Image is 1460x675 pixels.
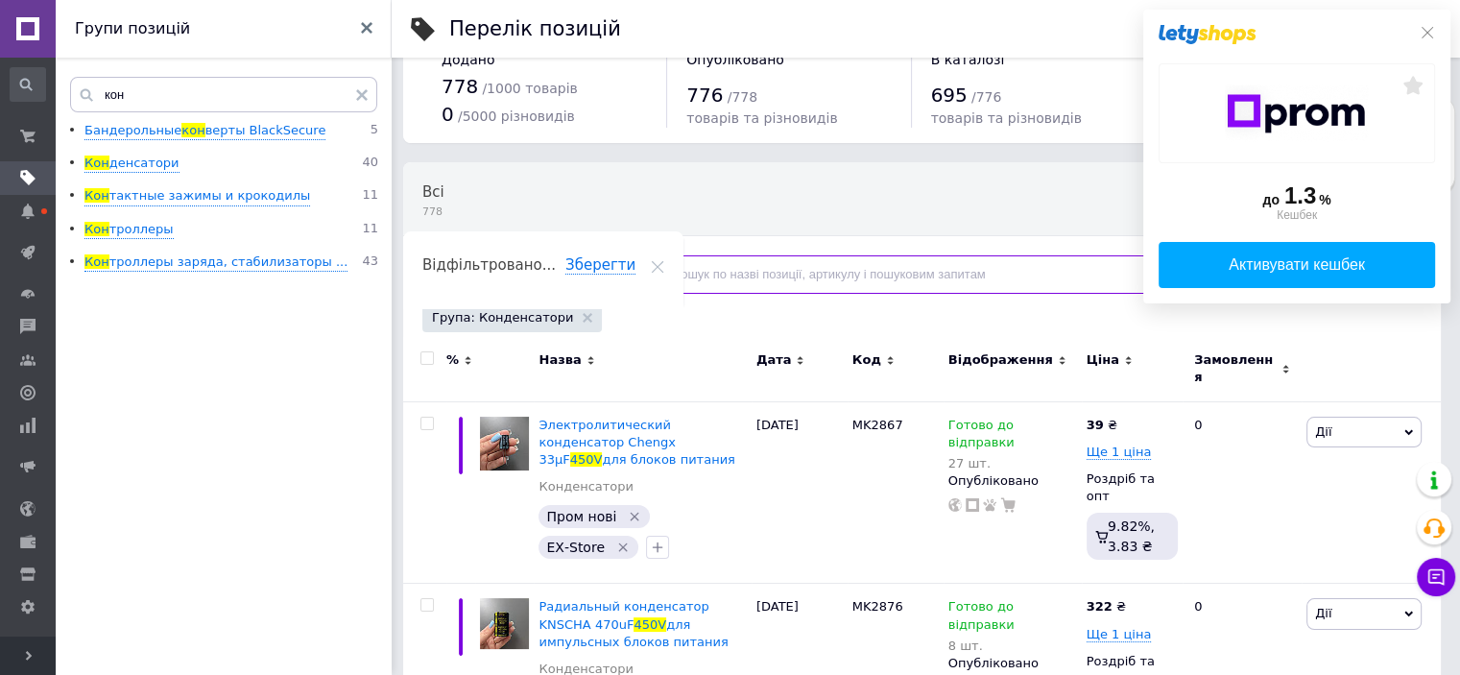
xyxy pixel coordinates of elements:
[84,156,109,170] span: Кон
[931,110,1082,126] span: товарів та різновидів
[458,108,575,124] span: / 5000 різновидів
[482,81,577,96] span: / 1000 товарів
[1087,470,1178,505] div: Роздріб та опт
[1315,424,1331,439] span: Дії
[442,52,494,67] span: Додано
[539,599,708,631] span: Радиальный конденсатор KNSCHA 470uF
[1108,518,1155,553] span: 9.82%, 3.83 ₴
[1087,418,1104,432] b: 39
[948,456,1077,470] div: 27 шт.
[1417,558,1455,596] button: Чат з покупцем
[637,255,1422,294] input: Пошук по назві позиції, артикулу і пошуковим запитам
[480,417,529,471] img: Электролитический конденсатор Chengx 33μF 450V для блоков питания
[422,183,444,201] span: Всі
[615,540,631,555] svg: Видалити мітку
[446,351,459,369] span: %
[686,52,784,67] span: Опубліковано
[371,122,378,140] span: 5
[1087,351,1119,369] span: Ціна
[181,123,204,137] span: кон
[1087,627,1152,642] span: Ще 1 ціна
[362,221,378,239] span: 11
[442,75,478,98] span: 778
[84,188,109,203] span: Кон
[70,77,377,112] input: Пошук по групах
[1087,599,1113,614] b: 322
[1194,351,1277,386] span: Замовлення
[634,617,666,632] span: 450V
[422,256,556,274] span: Відфільтровано...
[852,418,903,432] span: MK2867
[948,351,1053,369] span: Відображення
[362,155,378,173] span: 40
[971,89,1001,105] span: / 776
[539,351,581,369] span: Назва
[931,84,968,107] span: 695
[686,84,723,107] span: 776
[546,540,605,555] span: ЕХ-Store
[948,472,1077,490] div: Опубліковано
[1087,445,1152,460] span: Ще 1 ціна
[539,418,675,467] span: Электролитический конденсатор Chengx 33μF
[539,478,634,495] a: Конденсатори
[84,123,181,137] span: Бандерольные
[449,19,621,39] div: Перелік позицій
[109,188,311,203] span: тактные зажимы и крокодилы
[84,254,109,269] span: Кон
[948,418,1015,455] span: Готово до відправки
[627,509,642,524] svg: Видалити мітку
[432,309,573,326] span: Група: Конденсатори
[539,418,734,467] a: Электролитический конденсатор Chengx 33μF450Vдля блоков питания
[565,256,635,275] span: Зберегти
[362,253,378,272] span: 43
[948,655,1077,672] div: Опубліковано
[686,110,837,126] span: товарів та різновидів
[756,351,792,369] span: Дата
[948,599,1015,637] span: Готово до відправки
[480,598,529,649] img: Радиальный конденсатор KNSCHA 470uF 450V для импульсных блоков питания
[84,222,109,236] span: Кон
[442,103,454,126] span: 0
[570,452,603,467] span: 450V
[948,639,1077,653] div: 8 шт.
[852,351,881,369] span: Код
[109,156,180,170] span: денсатори
[728,89,757,105] span: / 778
[602,452,734,467] span: для блоков питания
[1087,598,1126,615] div: ₴
[205,123,326,137] span: верты BlackSecure
[931,52,1005,67] span: В каталозі
[546,509,616,524] span: Пром нові
[752,401,848,584] div: [DATE]
[422,205,444,219] span: 778
[1315,606,1331,620] span: Дії
[109,222,174,236] span: троллеры
[852,599,903,614] span: MK2876
[1087,417,1117,434] div: ₴
[362,187,378,205] span: 11
[539,617,728,649] span: для импульсных блоков питания
[1183,401,1302,584] div: 0
[109,254,348,269] span: троллеры заряда, стабилизаторы ...
[539,599,728,648] a: Радиальный конденсатор KNSCHA 470uF450Vдля импульсных блоков питания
